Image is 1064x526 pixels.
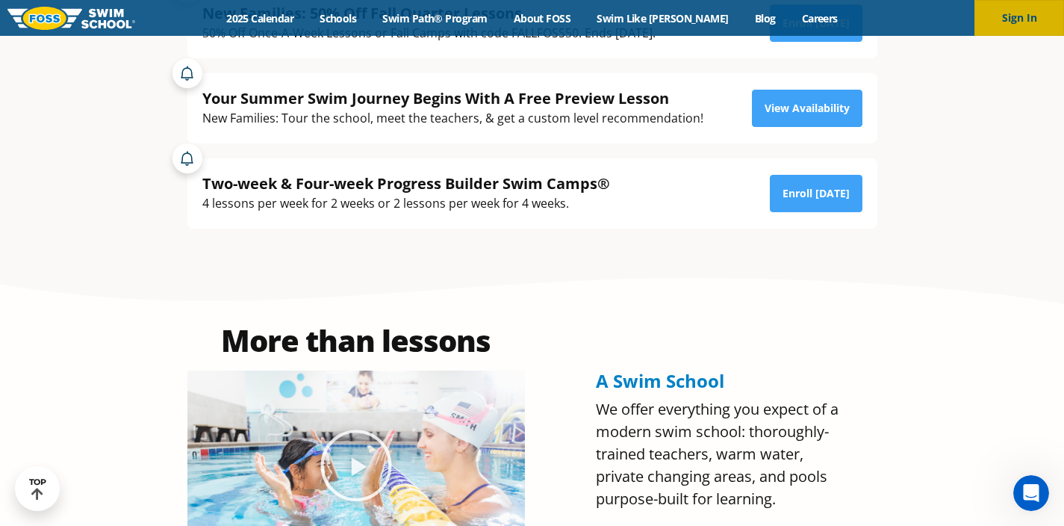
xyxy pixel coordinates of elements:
a: About FOSS [500,11,584,25]
img: FOSS Swim School Logo [7,7,135,30]
div: Two-week & Four-week Progress Builder Swim Camps® [202,173,610,194]
div: TOP [29,477,46,501]
a: Swim Like [PERSON_NAME] [584,11,742,25]
a: Swim Path® Program [370,11,500,25]
div: Play Video about Olympian Regan Smith, FOSS [319,428,393,503]
a: Blog [741,11,788,25]
div: 4 lessons per week for 2 weeks or 2 lessons per week for 4 weeks. [202,194,610,214]
a: Enroll [DATE] [770,175,862,212]
a: Careers [788,11,850,25]
span: We offer everything you expect of a modern swim school: thoroughly-trained teachers, warm water, ... [596,399,839,509]
iframe: Intercom live chat [1013,475,1049,511]
a: Schools [307,11,370,25]
div: Your Summer Swim Journey Begins With A Free Preview Lesson [202,88,703,108]
a: View Availability [752,90,862,127]
div: New Families: Tour the school, meet the teachers, & get a custom level recommendation! [202,108,703,129]
span: A Swim School [596,368,724,393]
a: 2025 Calendar [214,11,307,25]
h2: More than lessons [187,326,525,356]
